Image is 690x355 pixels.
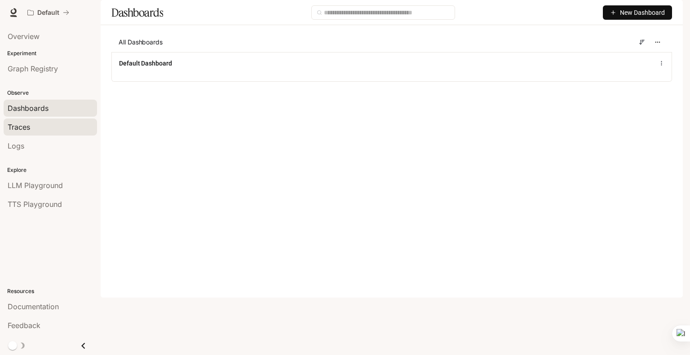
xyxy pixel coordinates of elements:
[603,5,672,20] button: New Dashboard
[37,9,59,17] p: Default
[119,59,172,68] a: Default Dashboard
[119,38,163,47] span: All Dashboards
[111,4,163,22] h1: Dashboards
[620,8,665,18] span: New Dashboard
[23,4,73,22] button: All workspaces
